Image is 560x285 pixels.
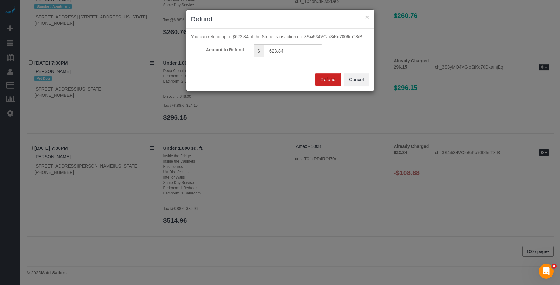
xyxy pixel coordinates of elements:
[539,264,554,279] iframe: Intercom live chat
[254,44,264,57] span: $
[264,44,322,57] input: Amount to Refund
[552,264,557,269] span: 4
[191,14,369,24] h3: Refund
[186,44,249,53] label: Amount to Refund
[344,73,369,86] button: Cancel
[365,14,369,20] button: ×
[186,10,374,91] sui-modal: Refund
[186,34,374,40] div: You can refund up to $623.84 of the Stripe transaction ch_3S4i534VGloSiKo7006mT8rB
[315,73,341,86] button: Refund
